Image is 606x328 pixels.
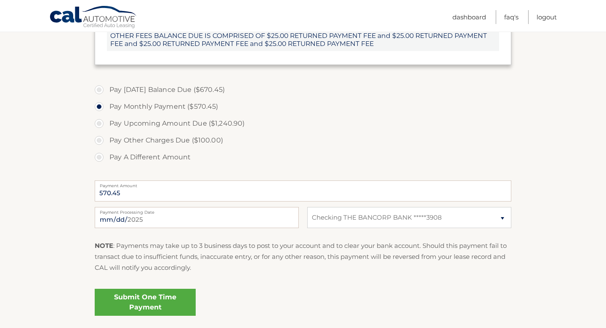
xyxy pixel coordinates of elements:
[95,180,511,202] input: Payment Amount
[95,207,299,214] label: Payment Processing Date
[95,207,299,228] input: Payment Date
[95,180,511,187] label: Payment Amount
[95,81,511,98] label: Pay [DATE] Balance Due ($670.45)
[95,115,511,132] label: Pay Upcoming Amount Due ($1,240.90)
[95,149,511,166] label: Pay A Different Amount
[95,240,511,274] p: : Payments may take up to 3 business days to post to your account and to clear your bank account....
[95,242,113,250] strong: NOTE
[95,98,511,115] label: Pay Monthly Payment ($570.45)
[537,10,557,24] a: Logout
[49,5,138,30] a: Cal Automotive
[452,10,486,24] a: Dashboard
[95,289,196,316] a: Submit One Time Payment
[107,28,499,51] span: OTHER FEES BALANCE DUE IS COMPRISED OF $25.00 RETURNED PAYMENT FEE and $25.00 RETURNED PAYMENT FE...
[504,10,518,24] a: FAQ's
[95,132,511,149] label: Pay Other Charges Due ($100.00)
